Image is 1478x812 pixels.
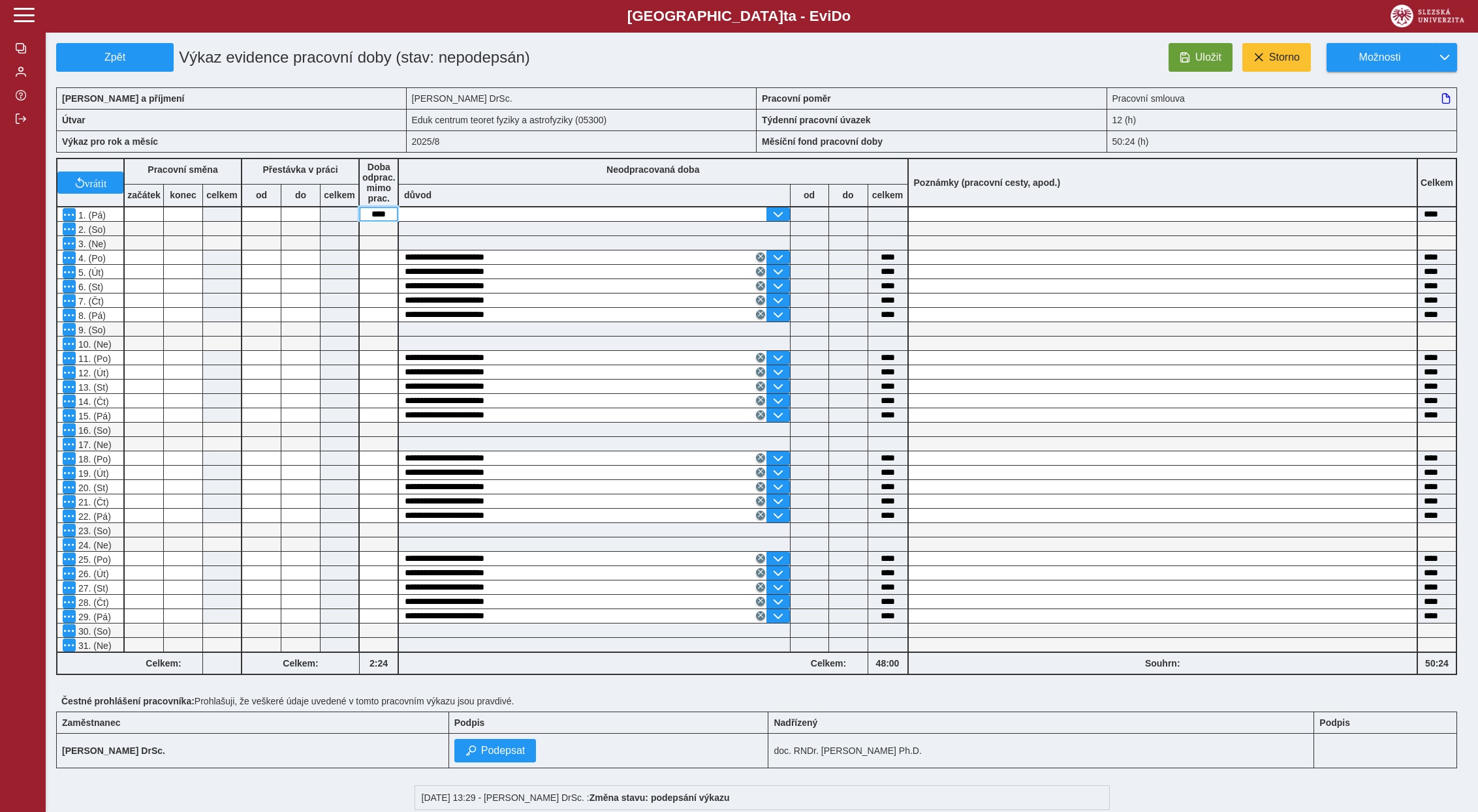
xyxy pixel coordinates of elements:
b: 48:00 [868,658,907,669]
span: Storno [1269,52,1300,63]
button: Menu [63,466,76,479]
button: Menu [63,610,76,623]
span: vrátit [85,177,107,188]
button: vrátit [57,172,123,194]
span: 20. (St) [76,483,108,493]
button: Menu [63,423,76,436]
b: Výkaz pro rok a měsíc [62,136,158,147]
b: Pracovní poměr [762,93,831,104]
button: Menu [63,280,76,293]
span: Podepsat [481,745,526,757]
span: 11. (Po) [76,353,111,364]
button: Menu [63,538,76,551]
span: 21. (Čt) [76,497,109,507]
div: [PERSON_NAME] DrSc. [407,87,757,109]
button: Menu [63,237,76,250]
b: Podpis [454,717,485,728]
div: Prohlašuji, že veškeré údaje uvedené v tomto pracovním výkazu jsou pravdivé. [56,691,1468,712]
button: Možnosti [1327,43,1432,72]
span: 2. (So) [76,224,106,235]
b: Celkem: [790,658,868,669]
b: důvod [404,190,432,200]
b: od [791,190,828,200]
button: Menu [63,639,76,652]
b: [PERSON_NAME] a příjmení [62,93,184,104]
span: 28. (Čt) [76,597,109,608]
span: 5. (Út) [76,267,104,278]
b: [PERSON_NAME] DrSc. [62,745,165,756]
button: Menu [63,509,76,522]
b: Poznámky (pracovní cesty, apod.) [909,177,1066,188]
button: Menu [63,595,76,609]
button: Menu [63,366,76,379]
div: Eduk centrum teoret fyziky a astrofyziky (05300) [407,109,757,130]
span: 17. (Ne) [76,440,112,450]
span: 13. (St) [76,382,108,393]
button: Menu [63,251,76,264]
button: Menu [63,337,76,350]
span: 8. (Pá) [76,310,106,321]
b: od [242,190,281,200]
button: Menu [63,624,76,637]
span: 16. (So) [76,425,111,436]
button: Menu [63,481,76,494]
b: Přestávka v práci [262,164,338,175]
h1: Výkaz evidence pracovní doby (stav: nepodepsán) [174,43,644,72]
button: Menu [63,581,76,594]
b: Podpis [1319,717,1350,728]
b: Celkem: [242,658,359,669]
b: Měsíční fond pracovní doby [762,136,883,147]
b: Souhrn: [1145,658,1180,669]
div: 2025/8 [407,130,757,153]
button: Podepsat [454,739,537,762]
button: Menu [63,323,76,336]
button: Menu [63,524,76,537]
div: 50:24 (h) [1107,130,1458,153]
span: Možnosti [1338,52,1422,63]
button: Storno [1242,43,1311,72]
button: Menu [63,294,76,307]
span: 29. (Pá) [76,612,111,622]
span: 31. (Ne) [76,640,112,651]
span: 30. (So) [76,626,111,637]
b: Změna stavu: podepsání výkazu [590,792,730,803]
span: 14. (Čt) [76,397,109,407]
span: 15. (Pá) [76,411,111,421]
div: Pracovní smlouva [1107,87,1458,109]
button: Menu [63,352,76,365]
span: Uložit [1195,52,1221,63]
button: Menu [63,452,76,465]
b: [GEOGRAPHIC_DATA] a - Evi [39,8,1439,25]
span: 23. (So) [76,526,111,536]
img: logo_web_su.png [1391,5,1464,27]
button: Menu [63,438,76,451]
span: 12. (Út) [76,368,109,378]
b: Čestné prohlášení pracovníka: [61,696,195,706]
span: 7. (Čt) [76,296,104,307]
b: Pracovní směna [148,164,217,175]
span: 9. (So) [76,325,106,335]
span: 25. (Po) [76,554,111,565]
b: Celkem [1421,177,1453,188]
b: 50:24 [1418,658,1456,669]
b: celkem [203,190,241,200]
button: Menu [63,222,76,235]
b: celkem [321,190,358,200]
b: Celkem: [125,658,202,669]
button: Zpět [56,43,174,72]
span: o [842,8,851,24]
button: Uložit [1169,43,1233,72]
span: D [831,8,841,24]
span: 19. (Út) [76,468,109,479]
b: do [829,190,868,200]
button: Menu [63,265,76,278]
div: 12 (h) [1107,109,1458,130]
b: konec [164,190,202,200]
button: Menu [63,495,76,508]
button: Menu [63,308,76,322]
b: začátek [125,190,163,200]
span: t [783,8,788,24]
span: 22. (Pá) [76,511,111,522]
span: 27. (St) [76,583,108,594]
b: Doba odprac. mimo prac. [362,162,396,203]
